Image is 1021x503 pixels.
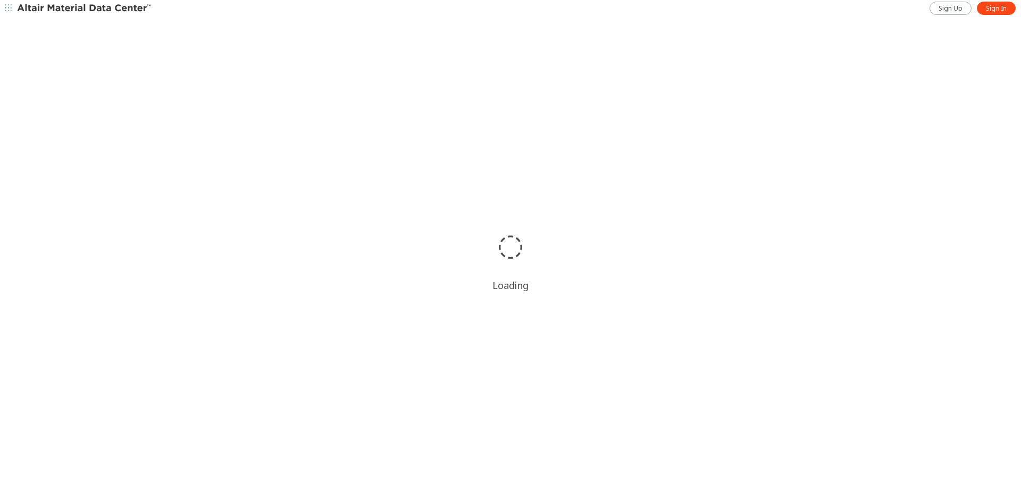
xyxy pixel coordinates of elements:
[17,3,153,14] img: Altair Material Data Center
[492,279,529,292] div: Loading
[986,4,1007,13] span: Sign In
[939,4,963,13] span: Sign Up
[930,2,972,15] a: Sign Up
[977,2,1016,15] a: Sign In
